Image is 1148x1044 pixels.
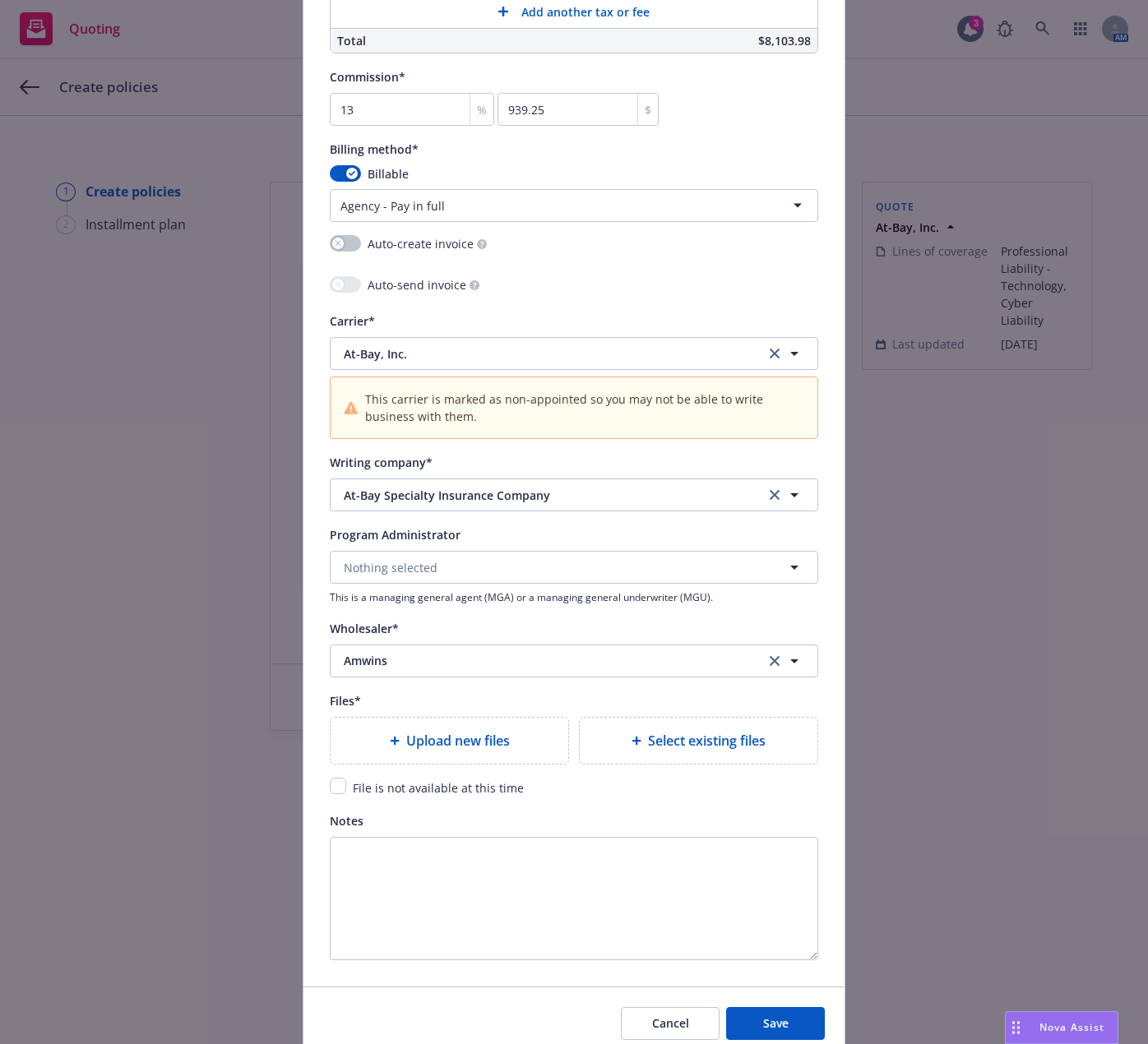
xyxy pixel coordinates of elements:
[330,313,375,329] span: Carrier*
[330,693,361,709] span: Files*
[648,731,766,751] span: Select existing files
[726,1007,825,1040] button: Save
[1005,1011,1118,1044] button: Nova Assist
[330,551,818,584] button: Nothing selected
[477,101,487,118] span: %
[765,485,785,505] a: clear selection
[765,651,785,671] a: clear selection
[344,487,740,504] span: At-Bay Specialty Insurance Company
[344,652,740,669] span: Amwins
[763,1015,789,1031] span: Save
[330,527,461,543] span: Program Administrator
[579,717,818,765] div: Select existing files
[344,345,740,363] span: At-Bay, Inc.
[330,455,433,470] span: Writing company*
[330,141,419,157] span: Billing method*
[330,165,818,182] div: Billable
[353,780,524,796] span: File is not available at this time
[330,717,569,765] div: Upload new files
[365,390,804,425] span: This carrier is marked as non-appointed so you may not be able to write business with them.
[652,1015,689,1031] span: Cancel
[344,559,437,576] span: Nothing selected
[330,337,818,370] button: At-Bay, Inc.clear selection
[1006,1012,1026,1043] div: Drag to move
[645,101,651,118] span: $
[368,276,466,293] span: Auto-send invoice
[330,69,405,85] span: Commission*
[330,621,399,636] span: Wholesaler*
[330,813,363,829] span: Notes
[337,33,366,49] span: Total
[765,344,785,363] a: clear selection
[330,644,818,677] button: Amwinsclear selection
[406,731,510,751] span: Upload new files
[330,478,818,511] button: At-Bay Specialty Insurance Companyclear selection
[368,235,474,252] span: Auto-create invoice
[758,33,811,49] span: $8,103.98
[330,590,818,604] span: This is a managing general agent (MGA) or a managing general underwriter (MGU).
[1039,1020,1104,1034] span: Nova Assist
[521,3,650,21] span: Add another tax or fee
[621,1007,720,1040] button: Cancel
